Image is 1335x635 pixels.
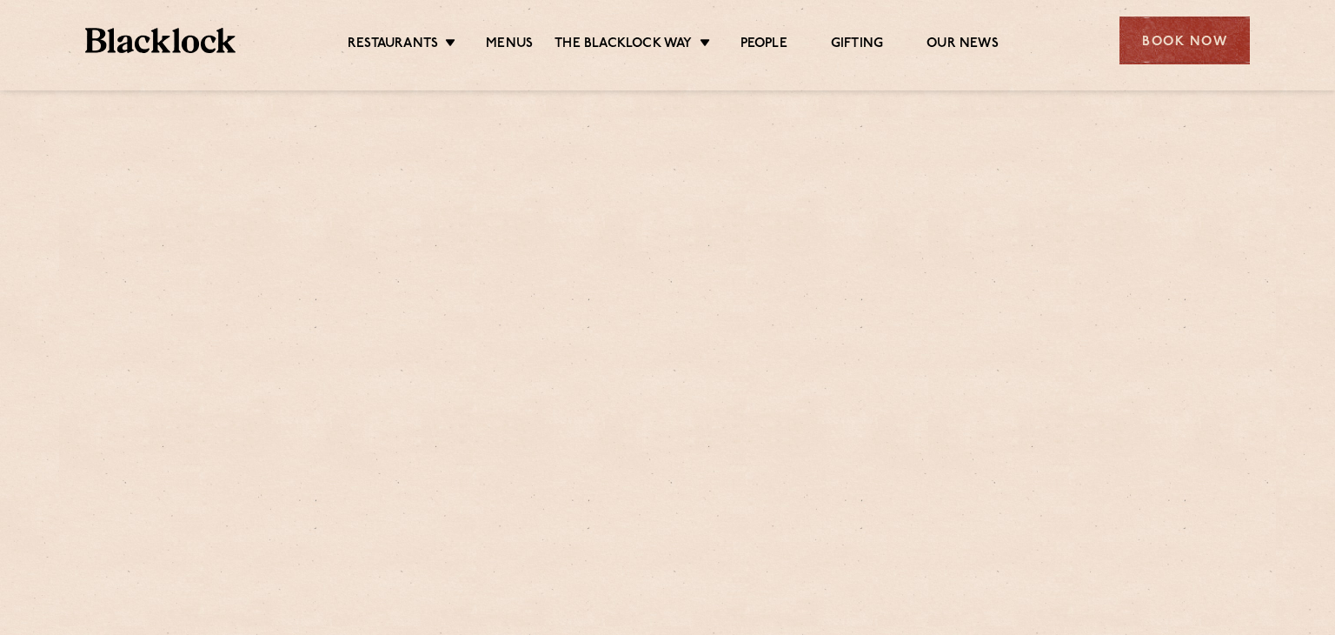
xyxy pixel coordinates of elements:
a: The Blacklock Way [555,36,692,55]
a: People [741,36,787,55]
div: Book Now [1119,17,1250,64]
a: Menus [486,36,533,55]
img: BL_Textured_Logo-footer-cropped.svg [85,28,236,53]
a: Our News [927,36,999,55]
a: Gifting [831,36,883,55]
a: Restaurants [348,36,438,55]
